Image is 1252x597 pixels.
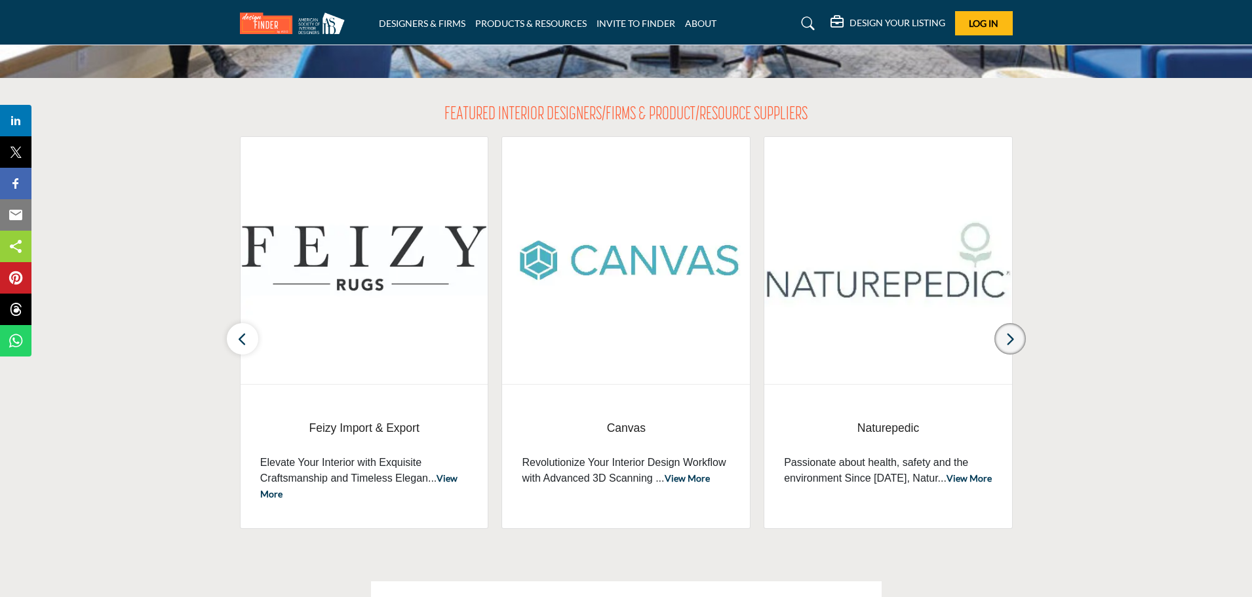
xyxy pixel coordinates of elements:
img: Site Logo [240,12,351,34]
a: DESIGNERS & FIRMS [379,18,465,29]
a: Canvas [522,411,730,446]
img: Feizy Import & Export [241,137,488,384]
a: ABOUT [685,18,716,29]
img: Naturepedic [764,137,1012,384]
span: Canvas [522,419,730,436]
h2: FEATURED INTERIOR DESIGNERS/FIRMS & PRODUCT/RESOURCE SUPPLIERS [444,104,808,126]
button: Log In [955,11,1013,35]
p: Elevate Your Interior with Exquisite Craftsmanship and Timeless Elegan... [260,455,469,502]
a: Search [789,13,823,34]
p: Passionate about health, safety and the environment Since [DATE], Natur... [784,455,992,486]
span: Naturepedic [784,419,992,436]
h5: DESIGN YOUR LISTING [850,17,945,29]
span: Feizy Import & Export [260,419,469,436]
a: Feizy Import & Export [260,411,469,446]
a: View More [260,472,458,499]
div: DESIGN YOUR LISTING [831,16,945,31]
a: Naturepedic [784,411,992,446]
a: View More [665,472,710,484]
span: Log In [969,18,998,29]
p: Revolutionize Your Interior Design Workflow with Advanced 3D Scanning ... [522,455,730,486]
a: PRODUCTS & RESOURCES [475,18,587,29]
a: View More [947,472,992,484]
a: INVITE TO FINDER [597,18,675,29]
img: Canvas [502,137,750,384]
